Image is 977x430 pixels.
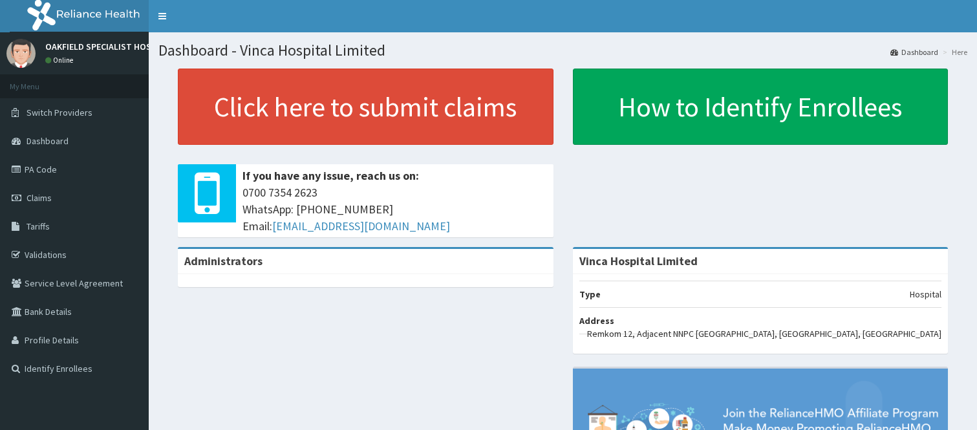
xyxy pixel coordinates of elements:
a: Dashboard [890,47,938,58]
strong: Vinca Hospital Limited [579,253,698,268]
p: OAKFIELD SPECIALIST HOSPITAL [45,42,174,51]
li: Here [939,47,967,58]
b: Type [579,288,601,300]
a: How to Identify Enrollees [573,69,949,145]
span: Dashboard [27,135,69,147]
b: Address [579,315,614,327]
span: Claims [27,192,52,204]
span: Tariffs [27,220,50,232]
p: Remkom 12, Adjacent NNPC [GEOGRAPHIC_DATA], [GEOGRAPHIC_DATA], [GEOGRAPHIC_DATA] [587,327,941,340]
a: [EMAIL_ADDRESS][DOMAIN_NAME] [272,219,450,233]
img: User Image [6,39,36,68]
b: If you have any issue, reach us on: [242,168,419,183]
span: Switch Providers [27,107,92,118]
h1: Dashboard - Vinca Hospital Limited [158,42,967,59]
b: Administrators [184,253,263,268]
p: Hospital [910,288,941,301]
span: 0700 7354 2623 WhatsApp: [PHONE_NUMBER] Email: [242,184,547,234]
a: Online [45,56,76,65]
a: Click here to submit claims [178,69,553,145]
